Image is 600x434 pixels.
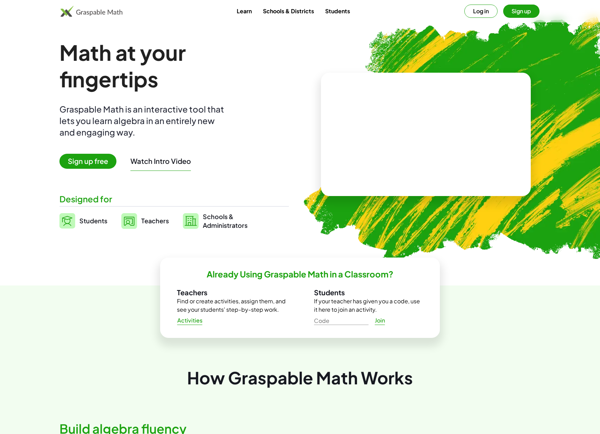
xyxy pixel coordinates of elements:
span: Schools & Administrators [203,212,248,230]
h3: Students [314,288,423,297]
button: Watch Intro Video [130,157,191,166]
h2: Already Using Graspable Math in a Classroom? [207,269,393,280]
a: Schools & Districts [257,5,320,17]
div: How Graspable Math Works [59,366,541,389]
a: Teachers [121,212,169,230]
span: Activities [177,317,202,324]
button: Sign up [503,5,540,18]
span: Students [79,217,107,225]
button: Log in [464,5,498,18]
span: Teachers [141,217,169,225]
p: If your teacher has given you a code, use it here to join an activity. [314,297,423,314]
div: Graspable Math is an interactive tool that lets you learn algebra in an entirely new and engaging... [59,103,227,138]
span: Join [374,317,385,324]
a: Schools &Administrators [183,212,248,230]
img: svg%3e [121,213,137,229]
video: What is this? This is dynamic math notation. Dynamic math notation plays a central role in how Gr... [373,108,478,161]
img: svg%3e [59,213,75,229]
a: Activities [171,314,208,327]
a: Join [369,314,391,327]
div: Designed for [59,193,289,205]
a: Students [320,5,356,17]
a: Learn [231,5,257,17]
a: Students [59,212,107,230]
p: Find or create activities, assign them, and see your students' step-by-step work. [177,297,286,314]
h1: Math at your fingertips [59,39,282,92]
img: svg%3e [183,213,199,229]
h3: Teachers [177,288,286,297]
span: Sign up free [59,154,116,169]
